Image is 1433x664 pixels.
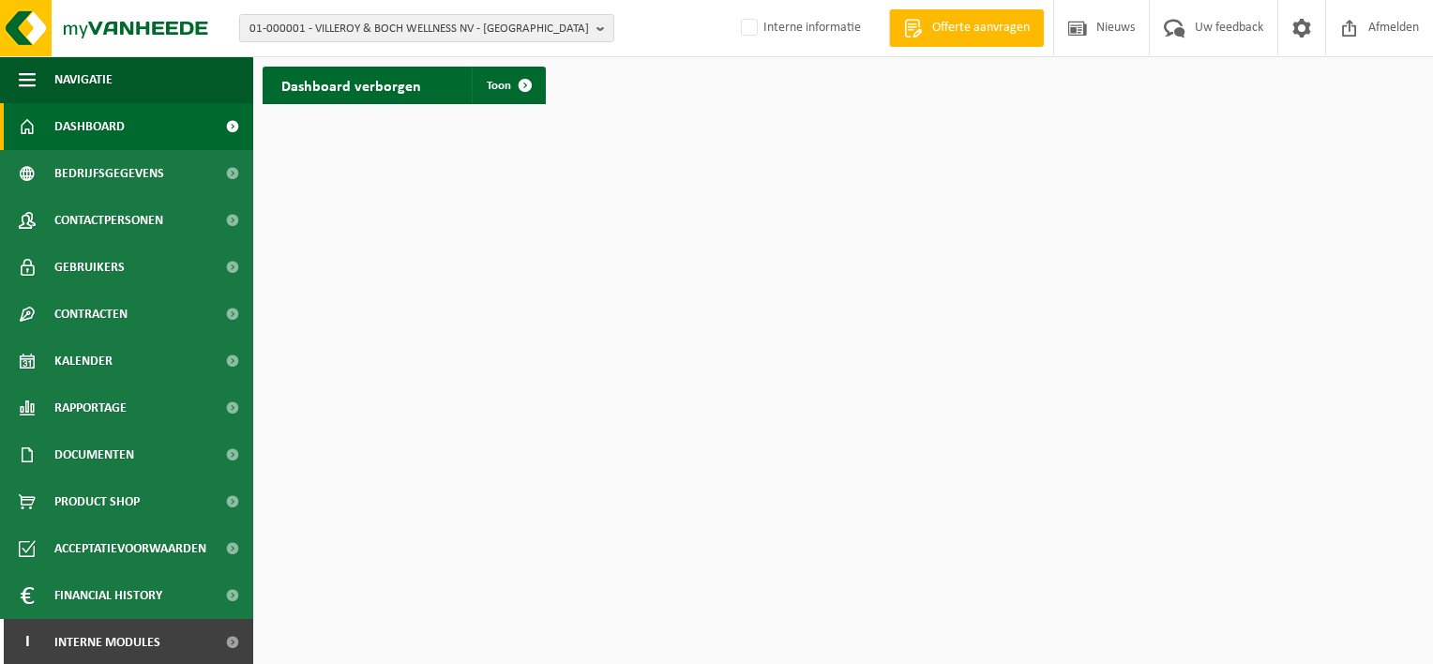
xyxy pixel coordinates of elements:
[54,103,125,150] span: Dashboard
[737,14,861,42] label: Interne informatie
[54,338,113,385] span: Kalender
[54,385,127,431] span: Rapportage
[54,197,163,244] span: Contactpersonen
[54,244,125,291] span: Gebruikers
[239,14,614,42] button: 01-000001 - VILLEROY & BOCH WELLNESS NV - [GEOGRAPHIC_DATA]
[889,9,1044,47] a: Offerte aanvragen
[263,67,440,103] h2: Dashboard verborgen
[54,525,206,572] span: Acceptatievoorwaarden
[54,478,140,525] span: Product Shop
[487,80,511,92] span: Toon
[54,431,134,478] span: Documenten
[928,19,1034,38] span: Offerte aanvragen
[54,291,128,338] span: Contracten
[472,67,544,104] a: Toon
[249,15,589,43] span: 01-000001 - VILLEROY & BOCH WELLNESS NV - [GEOGRAPHIC_DATA]
[54,572,162,619] span: Financial History
[54,56,113,103] span: Navigatie
[54,150,164,197] span: Bedrijfsgegevens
